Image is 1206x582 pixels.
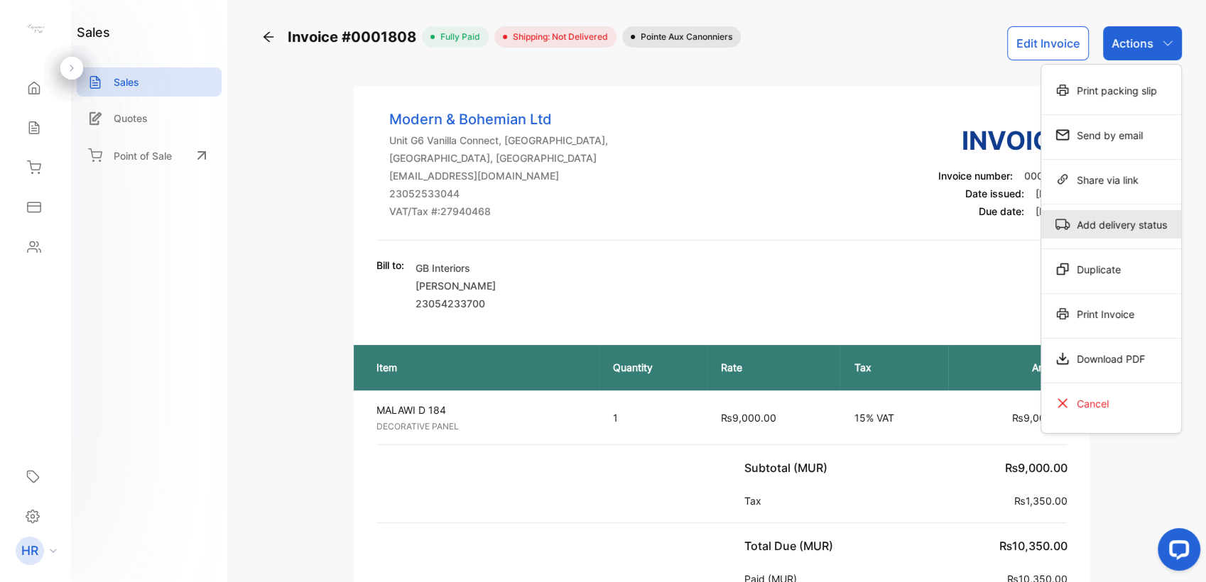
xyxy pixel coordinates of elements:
[1035,187,1067,199] span: [DATE]
[978,205,1023,217] span: Due date:
[1146,522,1206,582] iframe: LiveChat chat widget
[507,31,608,43] span: Shipping: Not Delivered
[744,459,833,476] p: Subtotal (MUR)
[938,170,1012,182] span: Invoice number:
[1103,26,1182,60] button: Actions
[376,360,585,375] p: Item
[721,360,825,375] p: Rate
[376,402,588,417] p: MALAWI D 184
[1112,35,1153,52] p: Actions
[1041,300,1181,328] div: Print Invoice
[1041,76,1181,104] div: Print packing slip
[1041,121,1181,149] div: Send by email
[1041,389,1181,417] div: Cancel
[1011,412,1067,424] span: ₨9,000.00
[1041,165,1181,194] div: Share via link
[389,204,608,219] p: VAT/Tax #: 27940468
[1041,344,1181,373] div: Download PDF
[962,360,1068,375] p: Amount
[938,121,1067,160] h3: Invoice
[999,539,1067,553] span: ₨10,350.00
[77,104,222,133] a: Quotes
[288,26,422,48] span: Invoice #0001808
[1035,205,1067,217] span: [DATE]
[744,493,767,508] p: Tax
[1004,461,1067,475] span: ₨9,000.00
[435,31,480,43] span: fully paid
[613,360,692,375] p: Quantity
[389,186,608,201] p: 23052533044
[1007,26,1089,60] button: Edit Invoice
[389,109,608,130] p: Modern & Bohemian Ltd
[1041,255,1181,283] div: Duplicate
[389,150,608,165] p: [GEOGRAPHIC_DATA], [GEOGRAPHIC_DATA]
[415,296,496,311] p: 23054233700
[415,260,496,275] p: GB Interiors
[376,420,588,433] p: DECORATIVE PANEL
[854,360,933,375] p: Tax
[77,140,222,171] a: Point of Sale
[613,410,692,425] p: 1
[77,23,110,42] h1: sales
[415,278,496,293] p: [PERSON_NAME]
[114,111,148,126] p: Quotes
[1014,495,1067,507] span: ₨1,350.00
[77,67,222,97] a: Sales
[721,412,776,424] span: ₨9,000.00
[965,187,1023,199] span: Date issued:
[389,168,608,183] p: [EMAIL_ADDRESS][DOMAIN_NAME]
[1023,170,1067,182] span: 0001808
[854,410,933,425] p: 15% VAT
[1041,210,1181,238] div: Add delivery status
[25,18,46,40] img: logo
[389,133,608,148] p: Unit G6 Vanilla Connect, [GEOGRAPHIC_DATA],
[744,537,839,554] p: Total Due (MUR)
[114,148,172,163] p: Point of Sale
[635,31,732,43] span: Pointe aux Canonniers
[114,75,139,89] p: Sales
[376,258,404,273] p: Bill to:
[21,542,38,560] p: HR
